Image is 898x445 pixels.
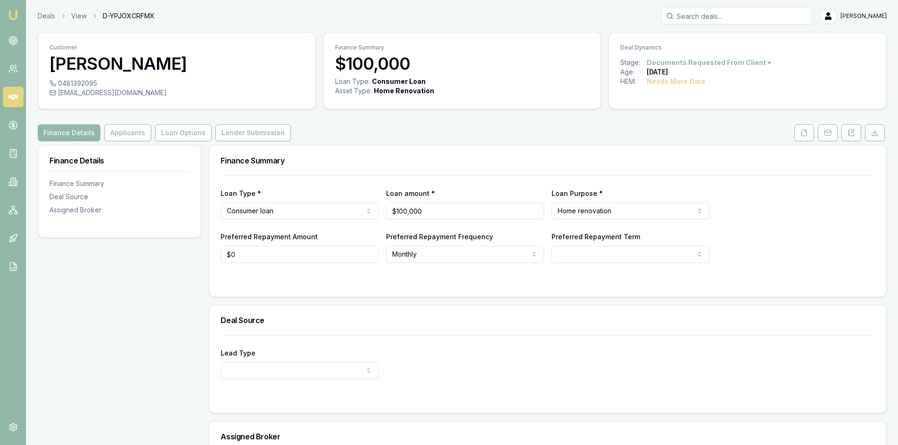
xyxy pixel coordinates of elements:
div: Finance Summary [49,179,189,188]
button: Applicants [104,124,151,141]
div: Age: [620,67,647,77]
div: 0481392095 [49,79,304,88]
h3: Deal Source [221,316,875,324]
p: Customer [49,44,304,51]
button: Lender Submission [215,124,291,141]
div: HEM: [620,77,647,86]
h3: [PERSON_NAME] [49,54,304,73]
span: D-YPJOXCRFMX [103,11,155,21]
div: Assigned Broker [49,205,189,215]
button: Documents Requested From Client [647,58,773,67]
button: Finance Details [38,124,100,141]
label: Lead Type [221,349,255,357]
a: View [71,11,87,21]
input: $ [221,246,379,263]
h3: Finance Summary [221,157,875,164]
div: [EMAIL_ADDRESS][DOMAIN_NAME] [49,88,304,97]
div: Needs More Data [647,77,705,86]
label: Loan Type * [221,189,261,197]
label: Preferred Repayment Term [552,233,640,241]
div: Deal Source [49,192,189,202]
span: [PERSON_NAME] [840,12,887,20]
img: emu-icon-u.png [8,9,19,21]
label: Preferred Repayment Amount [221,233,318,241]
div: [DATE] [647,67,668,77]
a: Deals [38,11,55,21]
h3: $100,000 [335,54,590,73]
label: Loan amount * [386,189,435,197]
div: Loan Type: [335,77,370,86]
div: Asset Type : [335,86,372,96]
a: Lender Submission [214,124,293,141]
button: Loan Options [155,124,212,141]
a: Applicants [102,124,153,141]
a: Finance Details [38,124,102,141]
h3: Finance Details [49,157,189,164]
div: Consumer Loan [372,77,426,86]
div: Stage: [620,58,647,67]
input: Search deals [661,8,812,24]
h3: Assigned Broker [221,433,875,440]
input: $ [386,202,544,219]
p: Deal Dynamics [620,44,875,51]
label: Preferred Repayment Frequency [386,233,493,241]
p: Finance Summary [335,44,590,51]
nav: breadcrumb [38,11,155,21]
a: Loan Options [153,124,214,141]
div: Home Renovation [374,86,434,96]
label: Loan Purpose * [552,189,603,197]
